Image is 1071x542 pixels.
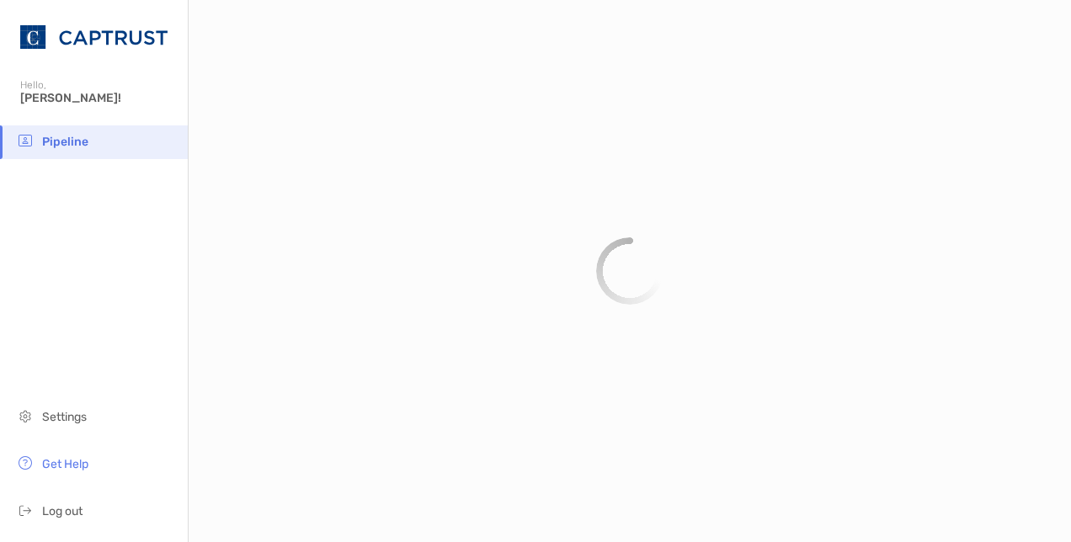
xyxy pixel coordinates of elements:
img: get-help icon [15,453,35,473]
span: Settings [42,410,87,424]
img: logout icon [15,500,35,520]
span: Get Help [42,457,88,471]
img: pipeline icon [15,130,35,151]
span: Pipeline [42,135,88,149]
span: [PERSON_NAME]! [20,91,178,105]
img: settings icon [15,406,35,426]
span: Log out [42,504,83,518]
img: CAPTRUST Logo [20,7,168,67]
